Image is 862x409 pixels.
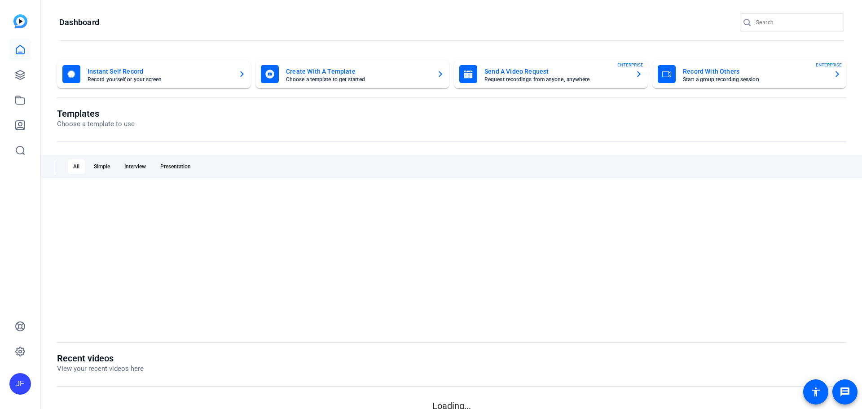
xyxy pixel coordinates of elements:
mat-card-subtitle: Start a group recording session [683,77,827,82]
p: Choose a template to use [57,119,135,129]
input: Search [756,17,837,28]
button: Record With OthersStart a group recording sessionENTERPRISE [652,60,846,88]
span: ENTERPRISE [816,62,842,68]
div: Presentation [155,159,196,174]
mat-card-subtitle: Record yourself or your screen [88,77,231,82]
h1: Dashboard [59,17,99,28]
button: Create With A TemplateChoose a template to get started [255,60,449,88]
h1: Templates [57,108,135,119]
div: Interview [119,159,151,174]
mat-card-title: Instant Self Record [88,66,231,77]
p: View your recent videos here [57,364,144,374]
h1: Recent videos [57,353,144,364]
div: Simple [88,159,115,174]
img: blue-gradient.svg [13,14,27,28]
button: Send A Video RequestRequest recordings from anyone, anywhereENTERPRISE [454,60,648,88]
button: Instant Self RecordRecord yourself or your screen [57,60,251,88]
mat-icon: accessibility [810,387,821,397]
mat-card-title: Record With Others [683,66,827,77]
span: ENTERPRISE [617,62,643,68]
div: JF [9,373,31,395]
mat-card-title: Send A Video Request [484,66,628,77]
mat-card-subtitle: Request recordings from anyone, anywhere [484,77,628,82]
div: All [68,159,85,174]
mat-card-title: Create With A Template [286,66,430,77]
mat-card-subtitle: Choose a template to get started [286,77,430,82]
mat-icon: message [840,387,850,397]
